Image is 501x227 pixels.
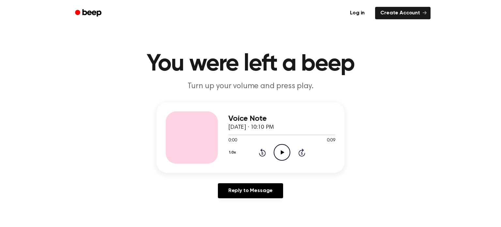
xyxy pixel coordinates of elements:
[228,114,335,123] h3: Voice Note
[327,137,335,144] span: 0:09
[228,124,274,130] span: [DATE] · 10:10 PM
[125,81,376,92] p: Turn up your volume and press play.
[343,6,371,21] a: Log in
[83,52,417,76] h1: You were left a beep
[70,7,107,20] a: Beep
[375,7,431,19] a: Create Account
[228,137,237,144] span: 0:00
[228,147,238,158] button: 1.0x
[218,183,283,198] a: Reply to Message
